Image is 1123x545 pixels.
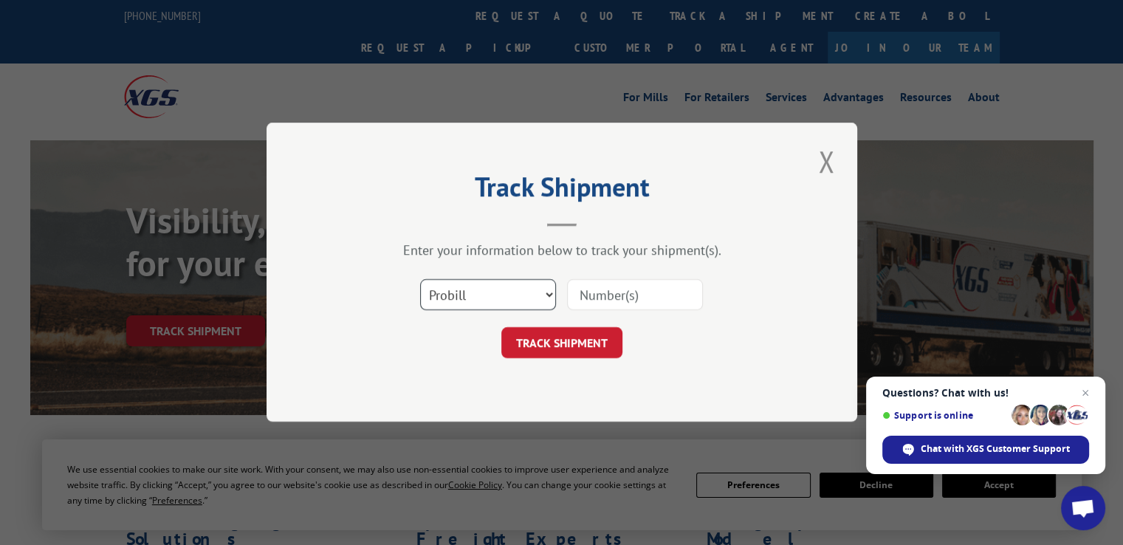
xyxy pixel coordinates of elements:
[340,176,783,205] h2: Track Shipment
[567,280,703,311] input: Number(s)
[501,328,622,359] button: TRACK SHIPMENT
[882,436,1089,464] span: Chat with XGS Customer Support
[882,410,1006,421] span: Support is online
[921,442,1070,456] span: Chat with XGS Customer Support
[882,387,1089,399] span: Questions? Chat with us!
[340,242,783,259] div: Enter your information below to track your shipment(s).
[814,141,839,182] button: Close modal
[1061,486,1105,530] a: Open chat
